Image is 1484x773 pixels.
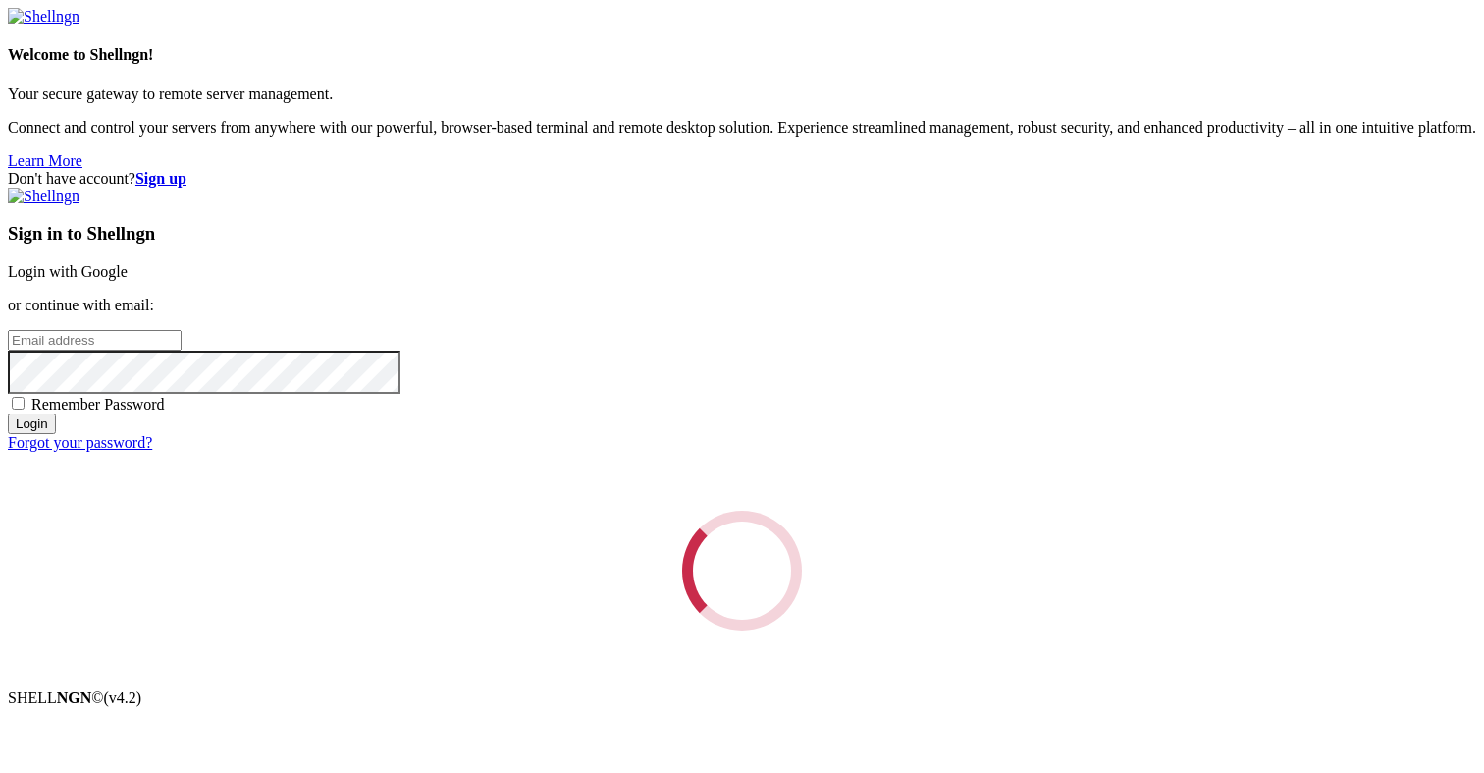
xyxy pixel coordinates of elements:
[135,170,186,187] a: Sign up
[8,152,82,169] a: Learn More
[104,690,142,706] span: 4.2.0
[8,414,56,434] input: Login
[658,486,825,654] div: Loading...
[8,297,1476,314] p: or continue with email:
[8,690,141,706] span: SHELL ©
[8,85,1476,103] p: Your secure gateway to remote server management.
[8,46,1476,64] h4: Welcome to Shellngn!
[31,396,165,413] span: Remember Password
[8,434,152,451] a: Forgot your password?
[8,119,1476,137] p: Connect and control your servers from anywhere with our powerful, browser-based terminal and remo...
[8,188,79,205] img: Shellngn
[8,223,1476,245] h3: Sign in to Shellngn
[12,397,25,410] input: Remember Password
[8,170,1476,188] div: Don't have account?
[8,263,128,280] a: Login with Google
[8,330,182,351] input: Email address
[8,8,79,26] img: Shellngn
[57,690,92,706] b: NGN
